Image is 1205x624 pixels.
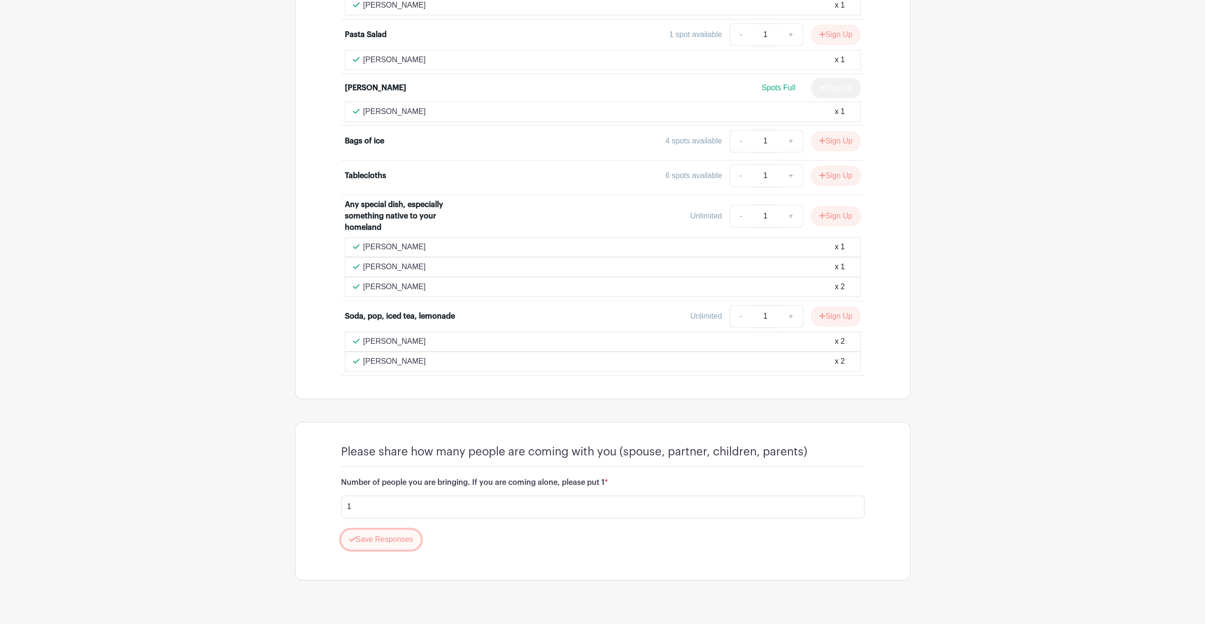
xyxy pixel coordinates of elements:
[730,130,751,152] a: -
[779,23,803,46] a: +
[779,305,803,328] a: +
[811,166,861,186] button: Sign Up
[835,281,844,293] div: x 2
[811,131,861,151] button: Sign Up
[363,54,426,66] p: [PERSON_NAME]
[730,205,751,227] a: -
[341,529,421,549] button: Save Responses
[341,478,864,487] h6: Number of people you are bringing. If you are coming alone, please put 1
[835,54,844,66] div: x 1
[363,241,426,253] p: [PERSON_NAME]
[690,210,722,222] div: Unlimited
[669,29,722,40] div: 1 spot available
[363,106,426,117] p: [PERSON_NAME]
[345,199,463,233] div: Any special dish, especially something native to your homeland
[665,135,722,147] div: 4 spots available
[811,306,861,326] button: Sign Up
[835,241,844,253] div: x 1
[779,130,803,152] a: +
[835,356,844,367] div: x 2
[835,106,844,117] div: x 1
[730,164,751,187] a: -
[730,23,751,46] a: -
[345,311,455,322] div: Soda, pop, iced tea, lemonade
[363,356,426,367] p: [PERSON_NAME]
[345,82,406,94] div: [PERSON_NAME]
[345,170,386,181] div: Tablecloths
[779,205,803,227] a: +
[811,25,861,45] button: Sign Up
[779,164,803,187] a: +
[345,135,384,147] div: Bags of ice
[761,84,795,92] span: Spots Full
[835,261,844,273] div: x 1
[341,495,864,518] input: Type your answer
[690,311,722,322] div: Unlimited
[363,281,426,293] p: [PERSON_NAME]
[835,336,844,347] div: x 2
[811,206,861,226] button: Sign Up
[345,29,387,40] div: Pasta Salad
[341,445,807,459] h4: Please share how many people are coming with you (spouse, partner, children, parents)
[363,261,426,273] p: [PERSON_NAME]
[730,305,751,328] a: -
[665,170,722,181] div: 6 spots available
[363,336,426,347] p: [PERSON_NAME]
